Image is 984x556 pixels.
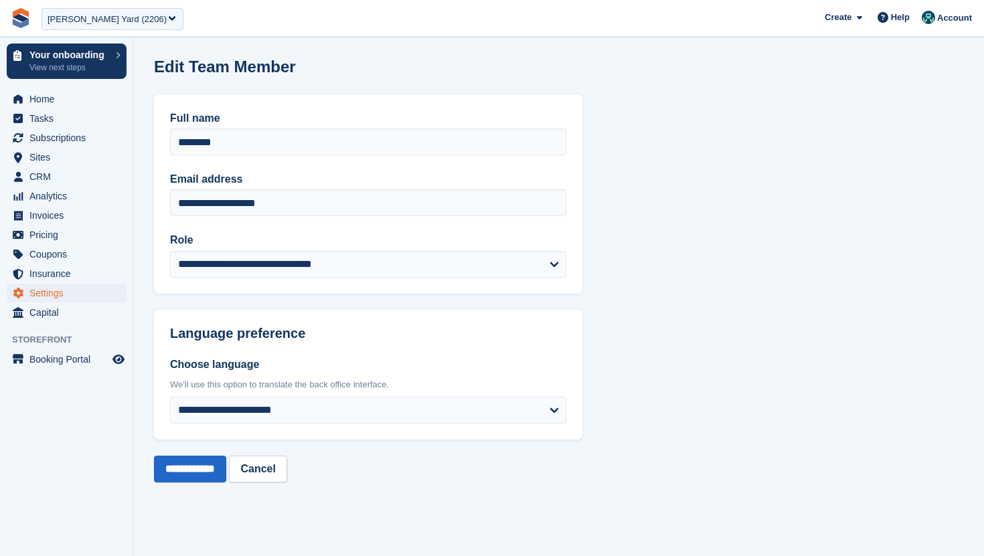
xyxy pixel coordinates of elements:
[29,225,110,244] span: Pricing
[11,8,31,28] img: stora-icon-8386f47178a22dfd0bd8f6a31ec36ba5ce8667c1dd55bd0f319d3a0aa187defe.svg
[170,326,566,341] h2: Language preference
[922,11,935,24] img: Jennifer Ofodile
[7,303,127,322] a: menu
[29,245,110,264] span: Coupons
[29,50,109,60] p: Your onboarding
[29,90,110,108] span: Home
[7,187,127,205] a: menu
[110,351,127,367] a: Preview store
[170,378,566,391] div: We'll use this option to translate the back office interface.
[7,90,127,108] a: menu
[229,456,286,482] a: Cancel
[7,245,127,264] a: menu
[825,11,851,24] span: Create
[29,109,110,128] span: Tasks
[29,62,109,74] p: View next steps
[170,171,566,187] label: Email address
[29,167,110,186] span: CRM
[29,264,110,283] span: Insurance
[7,167,127,186] a: menu
[154,58,296,76] h1: Edit Team Member
[7,225,127,244] a: menu
[29,350,110,369] span: Booking Portal
[937,11,972,25] span: Account
[29,148,110,167] span: Sites
[48,13,167,26] div: [PERSON_NAME] Yard (2206)
[7,350,127,369] a: menu
[7,206,127,225] a: menu
[170,357,566,373] label: Choose language
[29,303,110,322] span: Capital
[29,284,110,302] span: Settings
[29,187,110,205] span: Analytics
[7,43,127,79] a: Your onboarding View next steps
[29,128,110,147] span: Subscriptions
[7,264,127,283] a: menu
[12,333,133,347] span: Storefront
[891,11,910,24] span: Help
[7,284,127,302] a: menu
[7,109,127,128] a: menu
[170,232,566,248] label: Role
[7,148,127,167] a: menu
[7,128,127,147] a: menu
[29,206,110,225] span: Invoices
[170,110,566,126] label: Full name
